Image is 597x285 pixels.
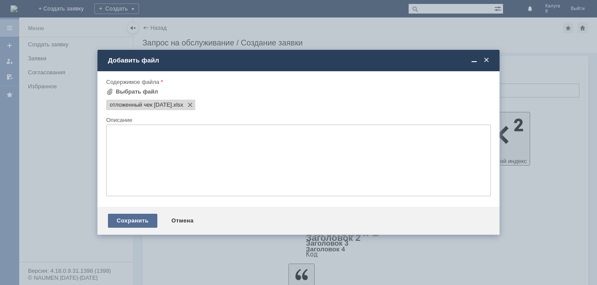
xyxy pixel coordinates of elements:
[172,101,183,108] span: отложенный чек 08.10.2025 г..xlsx
[470,56,479,64] span: Свернуть (Ctrl + M)
[106,117,489,123] div: Описание
[108,56,491,64] div: Добавить файл
[106,79,489,85] div: Содержимое файла
[482,56,491,64] span: Закрыть
[110,101,172,108] span: отложенный чек 08.10.2025 г..xlsx
[3,3,128,24] div: Добрый вечер. Прошу удалить отложенный чек во вложении. [GEOGRAPHIC_DATA].
[116,88,158,95] div: Выбрать файл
